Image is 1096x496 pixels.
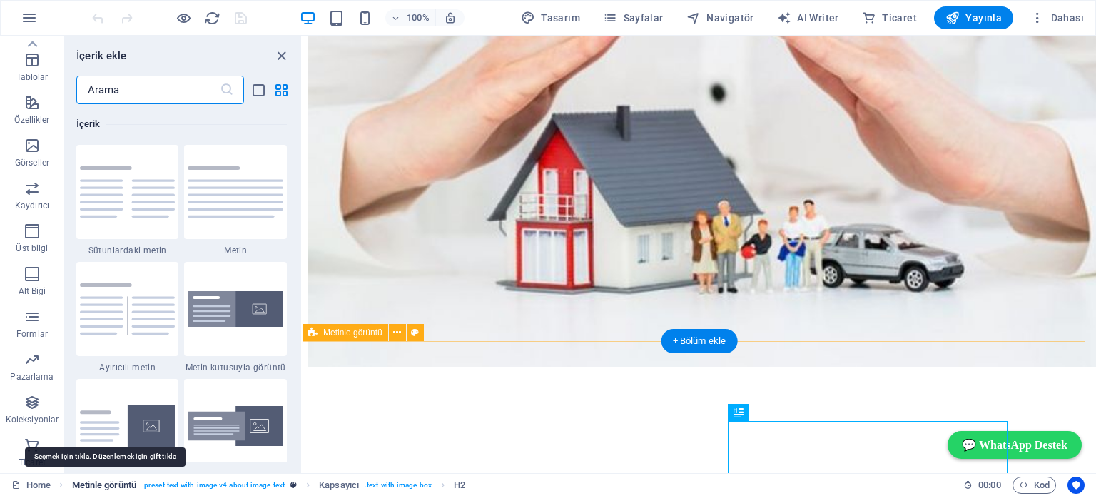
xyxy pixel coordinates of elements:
div: Sütunlardaki metin [76,145,179,256]
h6: Oturum süresi [963,477,1001,494]
img: text-with-image-v4.svg [80,405,176,447]
i: Bu element, özelleştirilebilir bir ön ayar [290,481,297,489]
p: Görseller [15,157,49,168]
span: Tasarım [521,11,580,25]
p: Pazarlama [10,371,54,383]
input: Arama [76,76,220,104]
span: 00 00 [978,477,1000,494]
h6: İçerik ekle [76,47,127,64]
button: Navigatör [681,6,760,29]
span: Dahası [1030,11,1084,25]
button: Ön izleme modundan çıkıp düzenlemeye devam etmek için buraya tıklayın [175,9,192,26]
p: Alt Bigi [19,285,46,297]
span: : [988,480,990,490]
span: Ayırıcılı metin [76,362,179,373]
span: Kod [1019,477,1050,494]
p: Kaydırıcı [15,200,49,211]
div: + Bölüm ekle [661,329,738,353]
span: Metinle görüntü [72,477,136,494]
span: Sayfalar [603,11,664,25]
span: Metinle görüntü [323,328,382,337]
span: Seçmek için tıkla. Düzenlemek için çift tıkla [454,477,465,494]
span: Yayınla [945,11,1002,25]
img: text-in-columns.svg [80,166,176,217]
a: Seçimi iptal etmek için tıkla. Sayfaları açmak için çift tıkla [11,477,51,494]
p: Üst bilgi [16,243,48,254]
span: . text-with-image-box [365,477,432,494]
h6: İçerik [76,116,287,133]
span: Metin kutusuyla görüntü [184,362,287,373]
img: text-image-overlap.svg [188,406,283,447]
img: text-with-separator.svg [80,283,176,334]
button: close panel [273,47,290,64]
span: Navigatör [686,11,754,25]
span: AI Writer [777,11,839,25]
button: AI Writer [771,6,845,29]
span: Seçmek için tıkla. Düzenlemek için çift tıkla [319,477,359,494]
h6: 100% [407,9,430,26]
p: Özellikler [14,114,49,126]
img: text.svg [188,166,283,217]
div: Metin [184,145,287,256]
p: Tablolar [16,71,49,83]
img: image-with-text-box.svg [188,291,283,328]
button: Yayınla [934,6,1013,29]
button: Kod [1013,477,1056,494]
button: Dahası [1025,6,1090,29]
p: Formlar [16,328,48,340]
div: Metin kutusuyla görüntü [184,262,287,373]
button: Sayfalar [597,6,669,29]
div: Ayırıcılı metin [76,262,179,373]
span: Sütunlardaki metin [76,245,179,256]
button: list-view [250,81,267,98]
i: Sayfayı yeniden yükleyin [204,10,220,26]
nav: breadcrumb [72,477,466,494]
button: Tasarım [515,6,586,29]
p: Koleksiyonlar [6,414,59,425]
span: Metin [184,245,287,256]
span: Ticaret [862,11,917,25]
button: Usercentrics [1067,477,1085,494]
span: . preset-text-with-image-v4-about-image-text [142,477,285,494]
button: 100% [385,9,436,26]
button: grid-view [273,81,290,98]
p: Ticaret [19,457,46,468]
button: Ticaret [856,6,923,29]
button: reload [203,9,220,26]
